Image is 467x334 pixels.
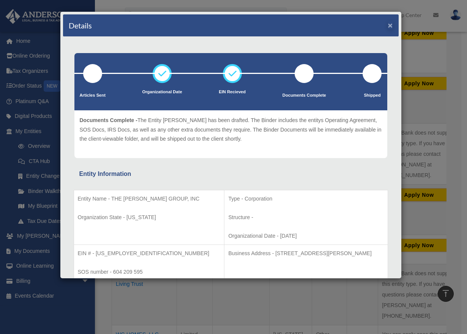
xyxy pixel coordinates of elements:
h4: Details [69,20,92,31]
button: × [388,21,393,29]
p: Organizational Date [142,88,182,96]
p: EIN # - [US_EMPLOYER_IDENTIFICATION_NUMBER] [78,249,221,258]
p: Business Address - [STREET_ADDRESS][PERSON_NAME] [228,249,383,258]
p: Type - Corporation [228,194,383,204]
p: Organization State - [US_STATE] [78,213,221,222]
p: Organizational Date - [DATE] [228,231,383,241]
p: EIN Recieved [219,88,246,96]
p: The Entity [PERSON_NAME] has been drafted. The Binder includes the entitys Operating Agreement, S... [80,116,382,144]
span: Documents Complete - [80,117,137,123]
p: Articles Sent [80,92,106,99]
p: Entity Name - THE [PERSON_NAME] GROUP, INC [78,194,221,204]
p: SOS number - 604 209 595 [78,267,221,277]
p: Structure - [228,213,383,222]
div: Entity Information [79,169,382,179]
p: Shipped [363,92,382,99]
p: Documents Complete [282,92,326,99]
